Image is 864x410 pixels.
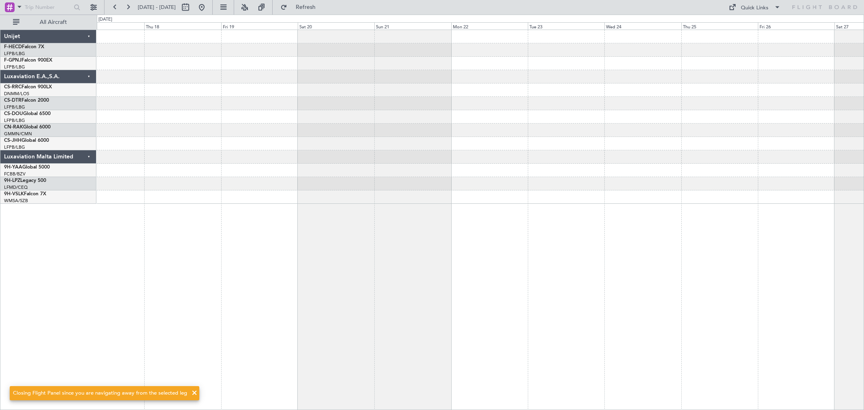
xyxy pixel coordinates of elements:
[4,104,25,110] a: LFPB/LBG
[4,98,49,103] a: CS-DTRFalcon 2000
[4,45,22,49] span: F-HECD
[4,125,23,130] span: CN-RAK
[4,165,22,170] span: 9H-YAA
[4,184,28,190] a: LFMD/CEQ
[68,22,144,30] div: Wed 17
[144,22,221,30] div: Thu 18
[528,22,604,30] div: Tue 23
[4,144,25,150] a: LFPB/LBG
[4,165,50,170] a: 9H-YAAGlobal 5000
[4,138,49,143] a: CS-JHHGlobal 6000
[4,138,21,143] span: CS-JHH
[4,91,29,97] a: DNMM/LOS
[289,4,323,10] span: Refresh
[4,192,46,196] a: 9H-VSLKFalcon 7X
[4,85,52,90] a: CS-RRCFalcon 900LX
[4,171,26,177] a: FCBB/BZV
[4,178,20,183] span: 9H-LPZ
[298,22,374,30] div: Sat 20
[374,22,451,30] div: Sun 21
[221,22,298,30] div: Fri 19
[4,85,21,90] span: CS-RRC
[681,22,758,30] div: Thu 25
[758,22,834,30] div: Fri 26
[4,111,23,116] span: CS-DOU
[9,16,88,29] button: All Aircraft
[4,198,28,204] a: WMSA/SZB
[725,1,785,14] button: Quick Links
[4,58,21,63] span: F-GPNJ
[604,22,681,30] div: Wed 24
[4,64,25,70] a: LFPB/LBG
[451,22,528,30] div: Mon 22
[4,117,25,124] a: LFPB/LBG
[138,4,176,11] span: [DATE] - [DATE]
[741,4,768,12] div: Quick Links
[4,45,44,49] a: F-HECDFalcon 7X
[25,1,71,13] input: Trip Number
[277,1,325,14] button: Refresh
[4,98,21,103] span: CS-DTR
[4,58,52,63] a: F-GPNJFalcon 900EX
[4,125,51,130] a: CN-RAKGlobal 6000
[4,111,51,116] a: CS-DOUGlobal 6500
[13,389,187,397] div: Closing Flight Panel since you are navigating away from the selected leg
[4,192,24,196] span: 9H-VSLK
[4,131,32,137] a: GMMN/CMN
[4,178,46,183] a: 9H-LPZLegacy 500
[21,19,85,25] span: All Aircraft
[98,16,112,23] div: [DATE]
[4,51,25,57] a: LFPB/LBG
